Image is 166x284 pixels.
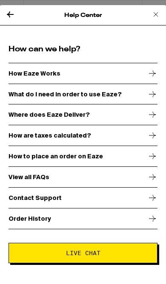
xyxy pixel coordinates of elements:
[9,84,157,105] a: What do I need in order to use Eaze?
[9,174,49,180] p: View all FAQs
[66,250,100,256] span: Live Chat
[9,208,157,229] a: Order History
[9,111,90,118] p: Where does Eaze Deliver?
[9,146,157,167] a: How to place an order on Eaze
[9,215,51,222] p: Order History
[9,132,91,139] p: How are taxes calculated?
[9,91,122,98] p: What do I need in order to use Eaze?
[9,153,103,160] p: How to place an order on Eaze
[9,125,157,146] a: How are taxes calculated?
[6,6,70,14] span: Hi. Need any help?
[9,243,157,263] button: Live Chat
[9,70,60,77] p: How Eaze Works
[9,194,62,201] p: Contact Support
[9,104,157,125] a: Where does Eaze Deliver?
[9,63,157,84] a: How Eaze Works
[9,166,157,188] a: View all FAQs
[9,44,157,55] h2: How can we help?
[9,187,157,208] a: Contact Support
